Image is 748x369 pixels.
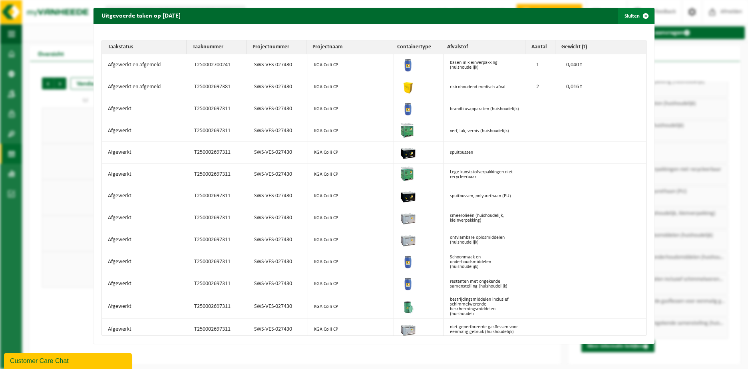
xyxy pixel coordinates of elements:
td: SWS-VES-027430 [248,251,308,273]
td: KGA Colli CP [308,319,394,340]
img: PB-OT-0200-MET-00-02 [400,298,416,314]
td: Afgewerkt [102,229,188,251]
td: T250002697311 [188,98,248,120]
td: SWS-VES-027430 [248,142,308,164]
td: 1 [530,54,560,76]
td: SWS-VES-027430 [248,76,308,98]
img: PB-HB-1400-HPE-GN-11 [400,122,414,138]
td: Afgewerkt [102,295,188,319]
td: SWS-VES-027430 [248,295,308,319]
td: T250002697311 [188,295,248,319]
img: PB-OT-0120-HPE-00-02 [400,253,416,269]
td: smeerolieën (huishoudelijk, kleinverpakking) [444,207,530,229]
img: PB-HB-1400-HPE-GN-11 [400,166,414,181]
td: SWS-VES-027430 [248,164,308,185]
td: KGA Colli CP [308,295,394,319]
td: Afgewerkt [102,164,188,185]
td: T250002697381 [188,76,248,98]
iframe: chat widget [4,351,133,369]
th: Projectnummer [247,40,306,54]
td: SWS-VES-027430 [248,185,308,207]
td: 2 [530,76,560,98]
th: Gewicht (t) [555,40,640,54]
td: KGA Colli CP [308,273,394,295]
button: Sluiten [618,8,654,24]
th: Afvalstof [441,40,526,54]
th: Taaknummer [187,40,247,54]
td: T250002697311 [188,273,248,295]
td: SWS-VES-027430 [248,229,308,251]
img: PB-OT-0120-HPE-00-02 [400,56,416,72]
td: verf, lak, vernis (huishoudelijk) [444,120,530,142]
td: brandblusapparaten (huishoudelijk) [444,98,530,120]
td: Afgewerkt [102,142,188,164]
td: SWS-VES-027430 [248,273,308,295]
td: SWS-VES-027430 [248,207,308,229]
td: Afgewerkt [102,251,188,273]
img: PB-LB-0680-HPE-GY-11 [400,231,416,247]
img: LP-SB-00050-HPE-22 [400,78,416,94]
td: SWS-VES-027430 [248,120,308,142]
td: T250002697311 [188,120,248,142]
td: KGA Colli CP [308,142,394,164]
td: SWS-VES-027430 [248,54,308,76]
td: 0,040 t [560,54,647,76]
td: Afgewerkt [102,98,188,120]
td: ontvlambare oplosmiddelen (huishoudelijk) [444,229,530,251]
td: Schoonmaak en onderhoudsmiddelen (huishoudelijk) [444,251,530,273]
img: PB-LB-0680-HPE-BK-11 [400,144,416,160]
td: Afgewerkt en afgemeld [102,54,188,76]
th: Projectnaam [306,40,391,54]
td: T250002697311 [188,207,248,229]
h2: Uitgevoerde taken op [DATE] [93,8,189,23]
img: PB-LB-0680-HPE-BK-11 [400,187,416,203]
img: PB-OT-0120-HPE-00-02 [400,100,416,116]
td: T250002697311 [188,319,248,340]
td: risicohoudend medisch afval [444,76,530,98]
td: basen in kleinverpakking (huishoudelijk) [444,54,530,76]
td: Lege kunststofverpakkingen niet recycleerbaar [444,164,530,185]
td: KGA Colli CP [308,185,394,207]
td: T250002697311 [188,229,248,251]
td: T250002697311 [188,164,248,185]
td: KGA Colli CP [308,54,394,76]
td: bestrijdingsmiddelen inclusief schimmelwerende beschermingsmiddelen (huishoudeli [444,295,530,319]
td: T250002697311 [188,185,248,207]
td: spuitbussen, polyurethaan (PU) [444,185,530,207]
td: niet geperforeerde gasflessen voor eenmalig gebruik (huishoudelijk) [444,319,530,340]
td: Afgewerkt [102,207,188,229]
th: Aantal [525,40,555,54]
td: KGA Colli CP [308,229,394,251]
img: PB-OT-0120-HPE-00-02 [400,275,416,291]
td: restanten met ongekende samenstelling (huishoudelijk) [444,273,530,295]
td: T250002697311 [188,142,248,164]
th: Containertype [391,40,441,54]
td: T250002700241 [188,54,248,76]
img: PB-LB-0680-HPE-GY-11 [400,209,416,225]
td: KGA Colli CP [308,98,394,120]
td: KGA Colli CP [308,207,394,229]
td: Afgewerkt [102,185,188,207]
td: spuitbussen [444,142,530,164]
td: KGA Colli CP [308,76,394,98]
th: Taakstatus [102,40,187,54]
td: SWS-VES-027430 [248,98,308,120]
td: Afgewerkt [102,273,188,295]
td: Afgewerkt [102,120,188,142]
td: Afgewerkt [102,319,188,340]
img: PB-LB-0680-HPE-GY-11 [400,321,416,337]
td: KGA Colli CP [308,251,394,273]
td: SWS-VES-027430 [248,319,308,340]
td: KGA Colli CP [308,120,394,142]
td: KGA Colli CP [308,164,394,185]
td: 0,016 t [560,76,647,98]
td: T250002697311 [188,251,248,273]
td: Afgewerkt en afgemeld [102,76,188,98]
